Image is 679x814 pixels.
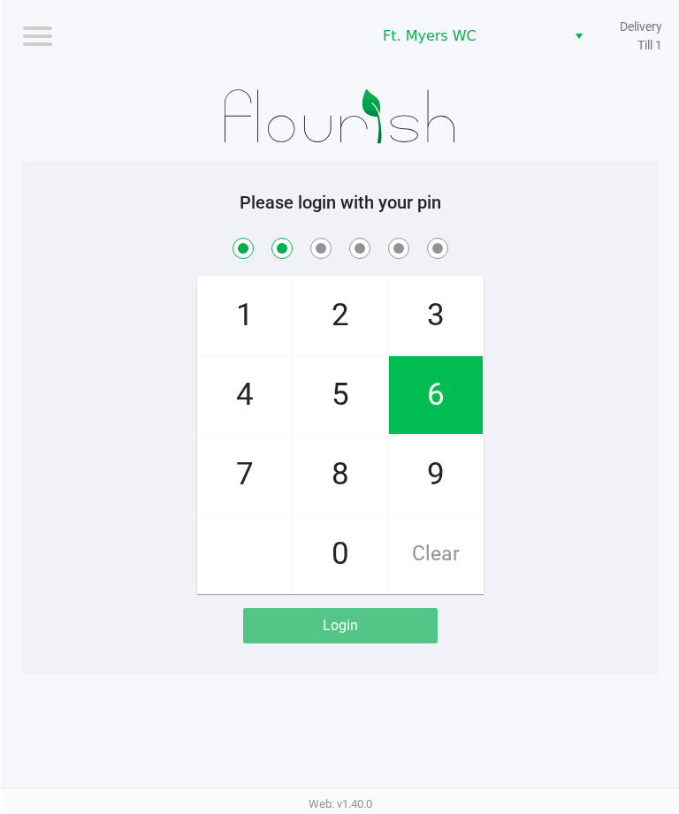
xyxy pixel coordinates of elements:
[293,436,386,514] span: 8
[609,18,661,55] span: Delivery Till 1
[308,797,371,810] span: Web: v1.40.0
[197,277,291,354] span: 1
[388,436,482,514] span: 9
[293,277,386,354] span: 2
[388,356,482,434] span: 6
[565,20,591,52] button: Select
[388,277,482,354] span: 3
[293,356,386,434] span: 5
[197,356,291,434] span: 4
[197,436,291,514] span: 7
[382,26,554,47] span: Ft. Myers WC
[388,515,482,593] span: Clear
[293,515,386,593] span: 0
[34,192,645,213] h5: Please login with your pin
